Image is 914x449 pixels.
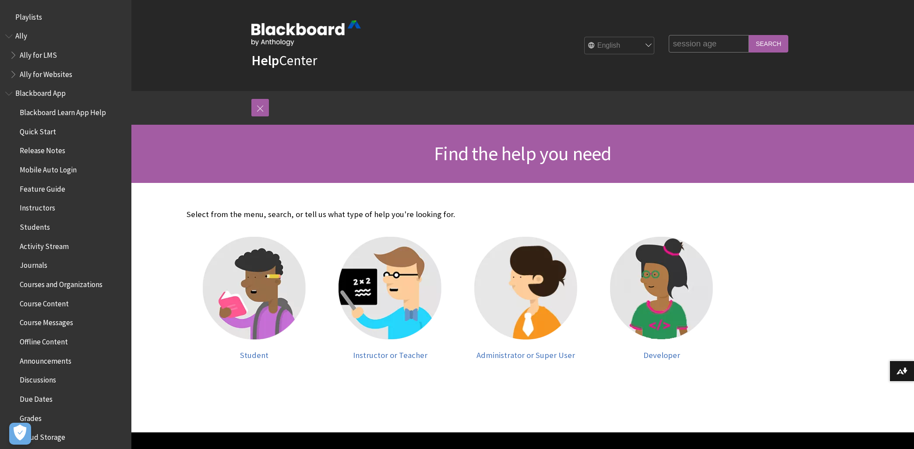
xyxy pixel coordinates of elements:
[20,239,69,251] span: Activity Stream
[9,423,31,445] button: Open Preferences
[474,237,577,340] img: Administrator
[195,237,314,360] a: Student Student
[20,411,42,423] span: Grades
[203,237,306,340] img: Student
[187,209,730,220] p: Select from the menu, search, or tell us what type of help you're looking for.
[467,237,585,360] a: Administrator Administrator or Super User
[20,182,65,193] span: Feature Guide
[20,277,102,289] span: Courses and Organizations
[240,350,268,360] span: Student
[476,350,575,360] span: Administrator or Super User
[20,48,57,60] span: Ally for LMS
[15,29,27,41] span: Ally
[15,86,66,98] span: Blackboard App
[5,29,126,82] nav: Book outline for Anthology Ally Help
[20,430,65,442] span: Cloud Storage
[331,237,449,360] a: Instructor Instructor or Teacher
[20,144,65,155] span: Release Notes
[20,372,56,384] span: Discussions
[603,237,721,360] a: Developer
[20,67,72,79] span: Ally for Websites
[5,10,126,25] nav: Book outline for Playlists
[20,316,73,327] span: Course Messages
[20,392,53,403] span: Due Dates
[434,141,611,165] span: Find the help you need
[251,52,279,69] strong: Help
[15,10,42,21] span: Playlists
[585,37,655,54] select: Site Language Selector
[20,220,50,232] span: Students
[339,237,441,340] img: Instructor
[20,334,68,346] span: Offline Content
[20,354,71,365] span: Announcements
[20,124,56,136] span: Quick Start
[749,35,788,52] input: Search
[353,350,427,360] span: Instructor or Teacher
[251,52,317,69] a: HelpCenter
[20,105,106,117] span: Blackboard Learn App Help
[20,258,47,270] span: Journals
[643,350,680,360] span: Developer
[20,201,55,213] span: Instructors
[251,21,361,46] img: Blackboard by Anthology
[20,296,69,308] span: Course Content
[20,162,77,174] span: Mobile Auto Login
